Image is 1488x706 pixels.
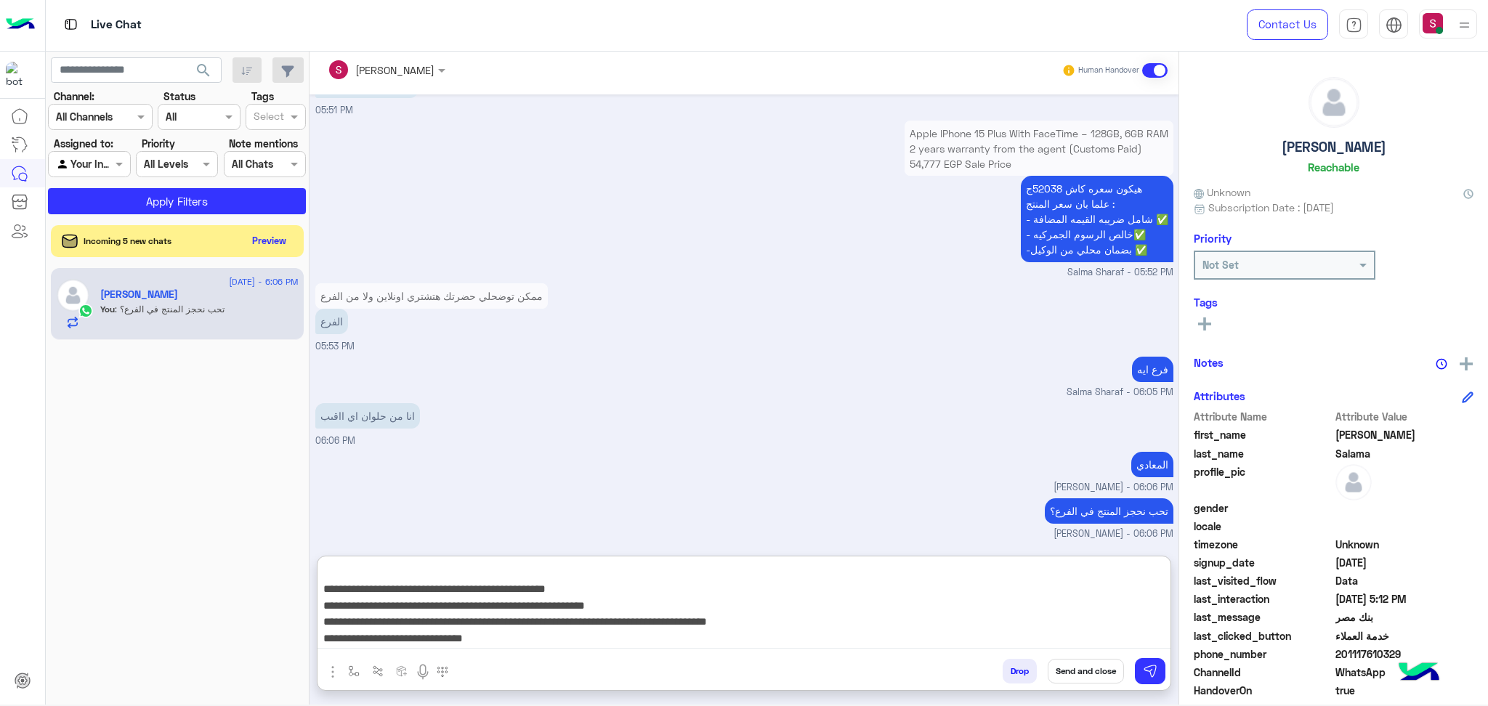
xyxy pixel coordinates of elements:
img: 1403182699927242 [6,62,32,88]
button: Trigger scenario [366,659,390,683]
span: [PERSON_NAME] - 06:06 PM [1054,527,1173,541]
h6: Priority [1194,232,1232,245]
label: Assigned to: [54,136,113,151]
p: 10/9/2025, 5:53 PM [315,283,548,309]
a: Contact Us [1247,9,1328,40]
button: Apply Filters [48,188,306,214]
label: Priority [142,136,175,151]
p: 10/9/2025, 5:53 PM [315,309,348,334]
h6: Tags [1194,296,1473,309]
button: Send and close [1048,659,1124,683]
span: بنك مصر [1335,609,1474,625]
img: WhatsApp [78,304,93,318]
span: last_visited_flow [1194,573,1333,588]
span: [DATE] - 6:06 PM [229,275,298,288]
label: Tags [251,89,274,104]
span: null [1335,519,1474,534]
span: 06:06 PM [315,435,355,446]
span: HandoverOn [1194,683,1333,698]
label: Status [163,89,195,104]
span: تحب نحجز المنتج في الفرع؟ [115,304,225,315]
span: signup_date [1194,555,1333,570]
span: Attribute Value [1335,409,1474,424]
span: 2025-09-10T14:00:05.841Z [1335,555,1474,570]
h6: Notes [1194,356,1224,369]
span: Attribute Name [1194,409,1333,424]
span: 201117610329 [1335,646,1474,662]
button: Preview [246,230,293,251]
span: Salama [1335,446,1474,461]
label: Channel: [54,89,94,104]
img: Trigger scenario [372,665,384,677]
span: خدمة العملاء [1335,628,1474,644]
h5: Ali Salama [100,288,178,301]
span: 2 [1335,665,1474,680]
button: search [186,57,222,89]
span: Subscription Date : [DATE] [1208,200,1334,215]
p: 10/9/2025, 6:06 PM [1131,452,1173,477]
h6: Attributes [1194,389,1245,402]
span: timezone [1194,537,1333,552]
img: defaultAdmin.png [57,279,89,312]
img: defaultAdmin.png [1309,78,1359,127]
p: Live Chat [91,15,142,35]
img: tab [1386,17,1402,33]
button: create order [390,659,414,683]
button: Drop [1003,659,1037,683]
img: select flow [348,665,360,677]
span: locale [1194,519,1333,534]
p: 10/9/2025, 6:06 PM [315,403,420,429]
span: gender [1194,500,1333,516]
img: create order [396,665,408,677]
span: last_message [1194,609,1333,625]
span: Salma Sharaf - 05:52 PM [1067,266,1173,280]
span: search [195,62,212,79]
img: userImage [1423,13,1443,33]
span: last_interaction [1194,591,1333,606]
button: select flow [342,659,366,683]
span: Unknown [1194,184,1250,200]
span: null [1335,500,1474,516]
span: 05:53 PM [315,341,355,352]
img: defaultAdmin.png [1335,464,1372,500]
span: [PERSON_NAME] - 06:06 PM [1054,481,1173,495]
img: add [1460,357,1473,370]
span: first_name [1194,427,1333,442]
span: Incoming 5 new chats [84,235,171,248]
img: hulul-logo.png [1394,648,1444,699]
img: tab [62,15,80,33]
span: last_clicked_button [1194,628,1333,644]
p: 10/9/2025, 5:52 PM [905,121,1173,192]
span: profile_pic [1194,464,1333,498]
span: 05:51 PM [315,105,353,115]
a: tab [1339,9,1368,40]
h5: [PERSON_NAME] [1282,139,1386,155]
img: profile [1455,16,1473,34]
span: Unknown [1335,537,1474,552]
span: You [100,304,115,315]
div: Select [251,108,284,127]
small: Human Handover [1078,65,1139,76]
span: Data [1335,573,1474,588]
h6: Reachable [1308,161,1359,174]
p: 10/9/2025, 5:52 PM [1021,176,1173,262]
span: last_name [1194,446,1333,461]
img: notes [1436,358,1447,370]
label: Note mentions [229,136,298,151]
span: ChannelId [1194,665,1333,680]
img: send message [1143,664,1157,678]
span: Ali [1335,427,1474,442]
img: make a call [437,666,448,678]
img: Logo [6,9,35,40]
p: 10/9/2025, 6:06 PM [1045,498,1173,524]
span: Salma Sharaf - 06:05 PM [1067,386,1173,399]
span: true [1335,683,1474,698]
span: 2025-09-10T14:12:12.2730812Z [1335,591,1474,606]
span: phone_number [1194,646,1333,662]
img: tab [1346,17,1362,33]
img: send voice note [414,663,432,681]
p: 10/9/2025, 6:05 PM [1132,357,1173,382]
img: send attachment [324,663,341,681]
